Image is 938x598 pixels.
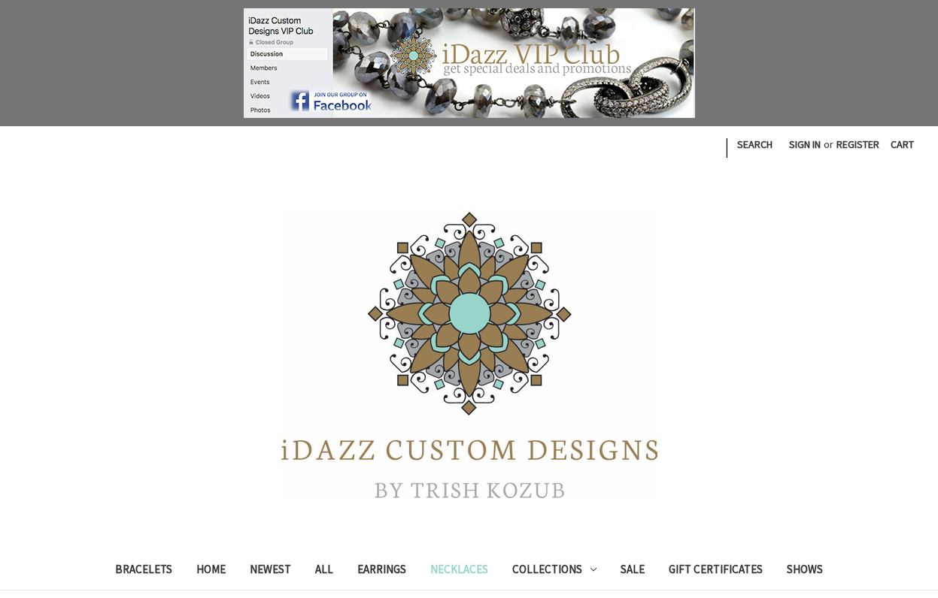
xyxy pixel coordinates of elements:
[828,126,888,163] a: Register
[281,212,657,498] img: iDazz Custom Designs
[418,553,500,590] a: Necklaces
[103,553,184,590] a: Bracelets
[729,126,781,163] a: Search
[724,132,729,161] li: |
[345,553,418,590] a: Earrings
[775,553,835,590] a: Shows
[891,137,914,151] span: Cart
[500,553,609,590] a: Collections
[303,553,345,590] a: All
[18,8,921,118] a: Join the group!
[657,553,775,590] a: Gift Certificates
[609,553,657,590] a: Sale
[781,126,829,163] a: Sign in
[822,137,835,153] span: or
[882,126,922,163] a: Cart
[184,553,238,590] a: Home
[238,553,303,590] a: Newest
